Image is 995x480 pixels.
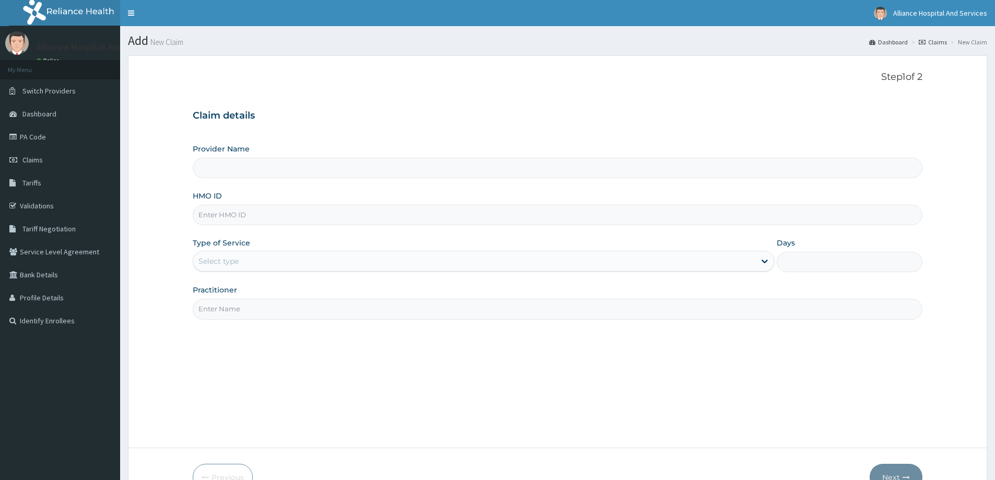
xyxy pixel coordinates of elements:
p: Alliance Hospital And Services [37,42,160,52]
label: HMO ID [193,191,222,201]
a: Online [37,57,62,64]
p: Step 1 of 2 [193,72,922,83]
label: Days [777,238,795,248]
label: Type of Service [193,238,250,248]
span: Switch Providers [22,86,76,96]
a: Claims [919,38,947,46]
img: User Image [874,7,887,20]
label: Provider Name [193,144,250,154]
span: Claims [22,155,43,165]
div: Select type [198,256,239,266]
h3: Claim details [193,110,922,122]
span: Tariff Negotiation [22,224,76,233]
small: New Claim [148,38,183,46]
span: Dashboard [22,109,56,119]
h1: Add [128,34,987,48]
a: Dashboard [869,38,908,46]
li: New Claim [948,38,987,46]
input: Enter Name [193,299,922,319]
span: Tariffs [22,178,41,188]
span: Alliance Hospital And Services [893,8,987,18]
label: Practitioner [193,285,237,295]
img: User Image [5,31,29,55]
input: Enter HMO ID [193,205,922,225]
